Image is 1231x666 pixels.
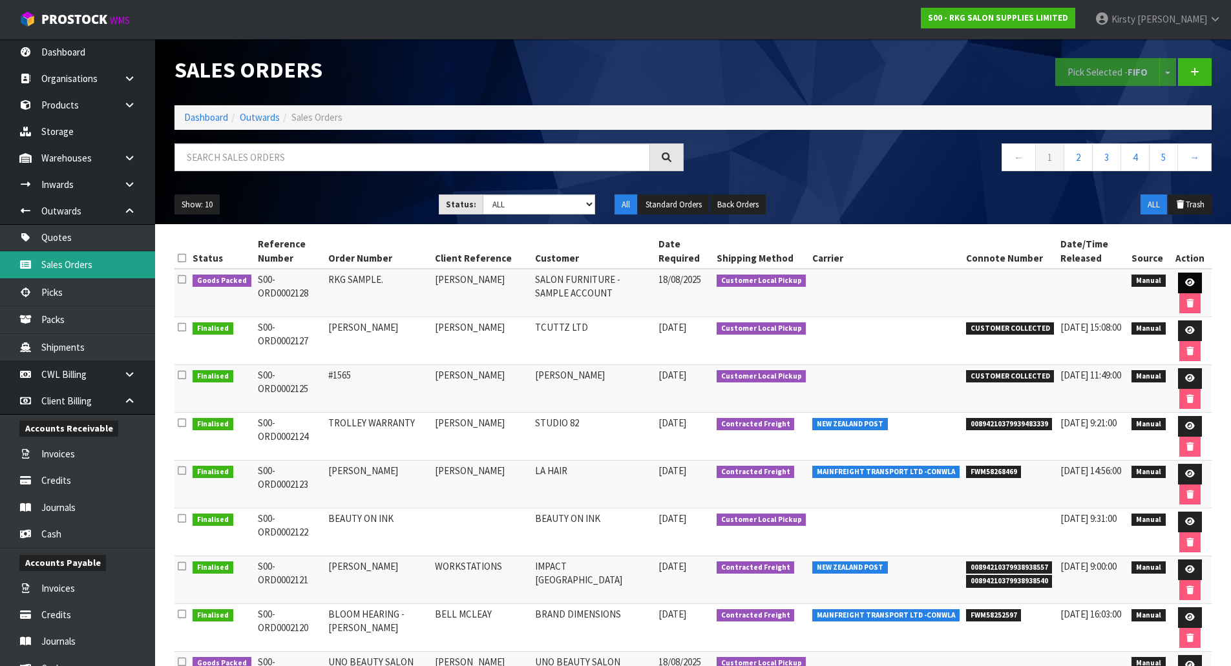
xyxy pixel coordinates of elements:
[325,269,432,317] td: RKG SAMPLE.
[240,111,280,123] a: Outwards
[717,514,806,526] span: Customer Local Pickup
[717,418,795,431] span: Contracted Freight
[658,417,686,429] span: [DATE]
[1131,561,1166,574] span: Manual
[193,322,233,335] span: Finalised
[717,561,795,574] span: Contracted Freight
[255,556,325,604] td: S00-ORD0002121
[255,365,325,413] td: S00-ORD0002125
[658,273,701,286] span: 18/08/2025
[1131,370,1166,383] span: Manual
[638,194,709,215] button: Standard Orders
[19,11,36,27] img: cube-alt.png
[174,194,220,215] button: Show: 10
[809,234,963,269] th: Carrier
[1128,66,1148,78] strong: FIFO
[966,575,1053,588] span: 00894210379938938540
[963,234,1058,269] th: Connote Number
[966,322,1055,335] span: CUSTOMER COLLECTED
[184,111,228,123] a: Dashboard
[658,321,686,333] span: [DATE]
[325,365,432,413] td: #1565
[1168,194,1212,215] button: Trash
[19,421,118,437] span: Accounts Receivable
[1141,194,1167,215] button: ALL
[255,317,325,365] td: S00-ORD0002127
[1121,143,1150,171] a: 4
[193,275,251,287] span: Goods Packed
[1064,143,1093,171] a: 2
[615,194,637,215] button: All
[532,461,655,508] td: LA HAIR
[432,365,532,413] td: [PERSON_NAME]
[255,413,325,461] td: S00-ORD0002124
[532,269,655,317] td: SALON FURNITURE -SAMPLE ACCOUNT
[812,561,888,574] span: NEW ZEALAND POST
[966,418,1053,431] span: 00894210379939483339
[189,234,255,269] th: Status
[325,508,432,556] td: BEAUTY ON INK
[658,560,686,572] span: [DATE]
[1169,234,1212,269] th: Action
[432,317,532,365] td: [PERSON_NAME]
[1092,143,1121,171] a: 3
[1131,609,1166,622] span: Manual
[1060,369,1121,381] span: [DATE] 11:49:00
[1055,58,1160,86] button: Pick Selected -FIFO
[1149,143,1178,171] a: 5
[41,11,107,28] span: ProStock
[717,609,795,622] span: Contracted Freight
[174,143,650,171] input: Search sales orders
[446,199,476,210] strong: Status:
[1060,512,1117,525] span: [DATE] 9:31:00
[812,609,960,622] span: MAINFREIGHT TRANSPORT LTD -CONWLA
[966,561,1053,574] span: 00894210379938938557
[658,512,686,525] span: [DATE]
[1057,234,1128,269] th: Date/Time Released
[1060,464,1121,477] span: [DATE] 14:56:00
[658,464,686,477] span: [DATE]
[193,514,233,526] span: Finalised
[19,555,106,571] span: Accounts Payable
[432,461,532,508] td: [PERSON_NAME]
[1111,13,1135,25] span: Kirsty
[255,461,325,508] td: S00-ORD0002123
[1131,514,1166,526] span: Manual
[532,556,655,604] td: IMPACT [GEOGRAPHIC_DATA]
[966,466,1022,479] span: FWM58268469
[255,234,325,269] th: Reference Number
[1131,322,1166,335] span: Manual
[532,365,655,413] td: [PERSON_NAME]
[1177,143,1212,171] a: →
[325,234,432,269] th: Order Number
[717,275,806,287] span: Customer Local Pickup
[655,234,713,269] th: Date Required
[1060,417,1117,429] span: [DATE] 9:21:00
[193,609,233,622] span: Finalised
[812,418,888,431] span: NEW ZEALAND POST
[1137,13,1207,25] span: [PERSON_NAME]
[1060,608,1121,620] span: [DATE] 16:03:00
[432,269,532,317] td: [PERSON_NAME]
[325,461,432,508] td: [PERSON_NAME]
[432,234,532,269] th: Client Reference
[193,466,233,479] span: Finalised
[1131,275,1166,287] span: Manual
[1060,560,1117,572] span: [DATE] 9:00:00
[432,413,532,461] td: [PERSON_NAME]
[658,608,686,620] span: [DATE]
[193,561,233,574] span: Finalised
[921,8,1075,28] a: S00 - RKG SALON SUPPLIES LIMITED
[717,466,795,479] span: Contracted Freight
[1128,234,1169,269] th: Source
[325,604,432,652] td: BLOOM HEARING - [PERSON_NAME]
[1060,321,1121,333] span: [DATE] 15:08:00
[325,556,432,604] td: [PERSON_NAME]
[255,604,325,652] td: S00-ORD0002120
[110,14,130,26] small: WMS
[532,317,655,365] td: TCUTTZ LTD
[532,413,655,461] td: STUDIO 82
[713,234,810,269] th: Shipping Method
[658,369,686,381] span: [DATE]
[717,370,806,383] span: Customer Local Pickup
